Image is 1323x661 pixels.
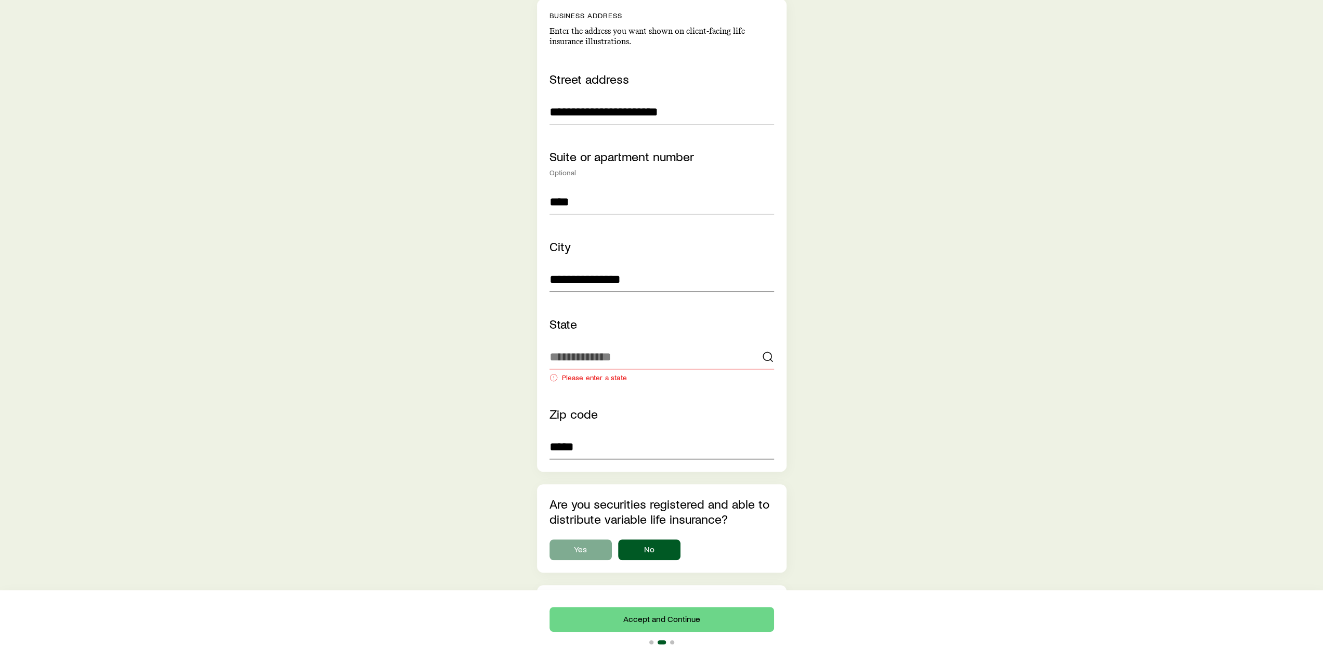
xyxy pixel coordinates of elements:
[549,71,629,86] label: Street address
[549,239,571,254] label: City
[549,406,598,421] label: Zip code
[549,26,774,47] p: Enter the address you want shown on client-facing life insurance illustrations.
[549,169,774,177] div: Optional
[549,373,774,382] div: Please enter a state
[549,539,774,560] div: isSecuritiesRegistered
[549,316,577,331] label: State
[549,539,612,560] button: Yes
[618,539,680,560] button: No
[549,11,774,20] p: Business address
[549,496,769,526] label: Are you securities registered and able to distribute variable life insurance?
[549,607,774,632] button: Accept and Continue
[549,149,694,164] label: Suite or apartment number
